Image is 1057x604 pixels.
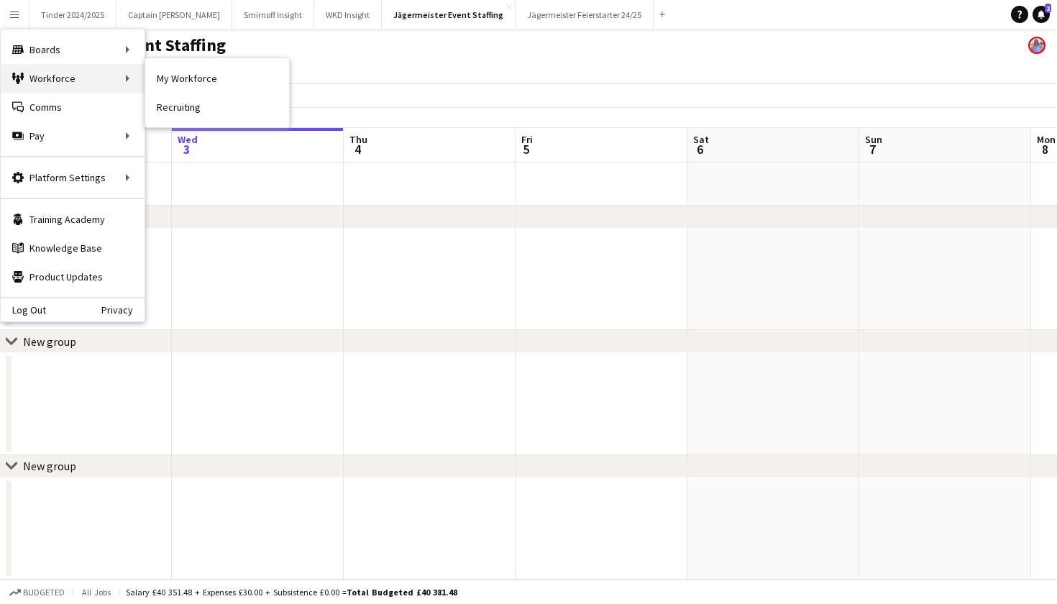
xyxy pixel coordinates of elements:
[79,587,114,598] span: All jobs
[1045,4,1051,13] span: 2
[1,205,145,234] a: Training Academy
[1,64,145,93] div: Workforce
[521,133,533,146] span: Fri
[175,141,198,157] span: 3
[1,234,145,262] a: Knowledge Base
[116,1,232,29] button: Captain [PERSON_NAME]
[126,587,457,598] div: Salary £40 351.48 + Expenses £30.00 + Subsistence £0.00 =
[347,141,367,157] span: 4
[101,304,145,316] a: Privacy
[519,141,533,157] span: 5
[1,163,145,192] div: Platform Settings
[23,587,65,598] span: Budgeted
[23,334,76,349] div: New group
[693,133,709,146] span: Sat
[1,304,46,316] a: Log Out
[382,1,516,29] button: Jägermeister Event Staffing
[314,1,382,29] button: WKD Insight
[865,133,882,146] span: Sun
[1,262,145,291] a: Product Updates
[232,1,314,29] button: Smirnoff Insight
[7,585,67,600] button: Budgeted
[516,1,654,29] button: Jägermeister Feierstarter 24/25
[1,122,145,150] div: Pay
[145,93,289,122] a: Recruiting
[145,64,289,93] a: My Workforce
[347,587,457,598] span: Total Budgeted £40 381.48
[1033,6,1050,23] a: 2
[29,1,116,29] button: Tinder 2024/2025
[1037,133,1056,146] span: Mon
[1035,141,1056,157] span: 8
[178,133,198,146] span: Wed
[1,93,145,122] a: Comms
[349,133,367,146] span: Thu
[1028,37,1045,54] app-user-avatar: Lucy Hillier
[23,459,76,473] div: New group
[1,35,145,64] div: Boards
[691,141,709,157] span: 6
[863,141,882,157] span: 7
